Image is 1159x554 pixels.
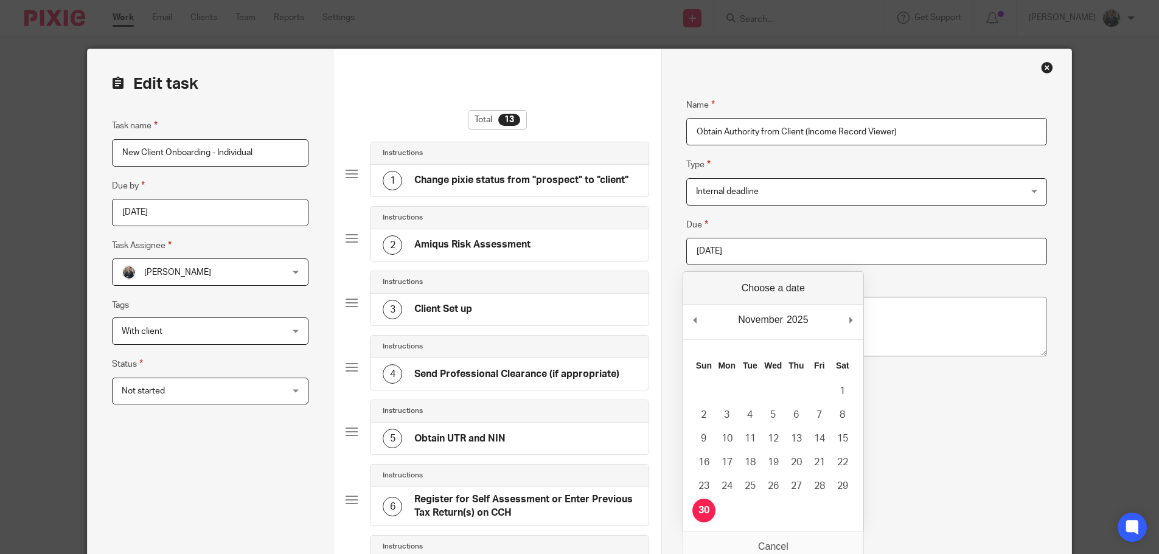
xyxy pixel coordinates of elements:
div: 2025 [785,311,810,329]
button: 19 [762,451,785,474]
button: 25 [739,474,762,498]
div: 3 [383,300,402,319]
label: Status [112,357,143,371]
input: Pick a date [112,199,308,226]
h4: Instructions [383,542,423,552]
label: Task Assignee [112,238,172,252]
button: 3 [715,403,739,427]
button: 7 [808,403,831,427]
h4: Instructions [383,148,423,158]
div: Close this dialog window [1041,61,1053,74]
button: 28 [808,474,831,498]
span: Internal deadline [696,187,759,196]
button: 24 [715,474,739,498]
span: [PERSON_NAME] [144,268,211,277]
button: Previous Month [689,311,701,329]
button: 12 [762,427,785,451]
button: 9 [692,427,715,451]
abbr: Thursday [788,361,804,370]
h4: Instructions [383,277,423,287]
button: 8 [831,403,854,427]
button: 5 [762,403,785,427]
h4: Obtain UTR and NIN [414,432,506,445]
button: 30 [692,499,715,522]
button: 4 [739,403,762,427]
span: Not started [122,387,165,395]
label: Name [686,98,715,112]
button: 21 [808,451,831,474]
button: 29 [831,474,854,498]
h2: Edit task [112,74,308,94]
button: 2 [692,403,715,427]
label: Task name [112,119,158,133]
button: 16 [692,451,715,474]
img: Headshot.jpg [122,265,136,280]
label: Due [686,218,708,232]
button: 17 [715,451,739,474]
div: Total [468,110,527,130]
button: 15 [831,427,854,451]
button: 13 [785,427,808,451]
button: 1 [831,379,854,403]
abbr: Wednesday [764,361,782,370]
h4: Instructions [383,342,423,351]
abbr: Saturday [836,361,849,370]
h4: Send Professional Clearance (if appropriate) [414,368,619,381]
button: 20 [785,451,808,474]
h4: Instructions [383,471,423,480]
div: November [736,311,785,329]
label: Due by [112,179,145,193]
button: 26 [762,474,785,498]
button: 27 [785,474,808,498]
h4: Instructions [383,213,423,223]
abbr: Tuesday [743,361,757,370]
h4: Change pixie status from "prospect" to "client" [414,174,628,187]
div: 1 [383,171,402,190]
span: With client [122,327,162,336]
button: 6 [785,403,808,427]
div: 6 [383,497,402,516]
input: Use the arrow keys to pick a date [686,238,1047,265]
h4: Register for Self Assessment or Enter Previous Tax Return(s) on CCH [414,493,636,519]
button: 11 [739,427,762,451]
abbr: Sunday [696,361,712,370]
button: 18 [739,451,762,474]
div: 4 [383,364,402,384]
h4: Amiqus Risk Assessment [414,238,531,251]
button: 23 [692,474,715,498]
div: 13 [498,114,520,126]
label: Tags [112,299,129,311]
h4: Instructions [383,406,423,416]
button: 10 [715,427,739,451]
label: Type [686,158,711,171]
button: 22 [831,451,854,474]
button: Next Month [845,311,857,329]
h4: Client Set up [414,303,472,316]
abbr: Friday [814,361,825,370]
abbr: Monday [719,361,736,370]
div: 2 [383,235,402,255]
button: 14 [808,427,831,451]
div: 5 [383,429,402,448]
